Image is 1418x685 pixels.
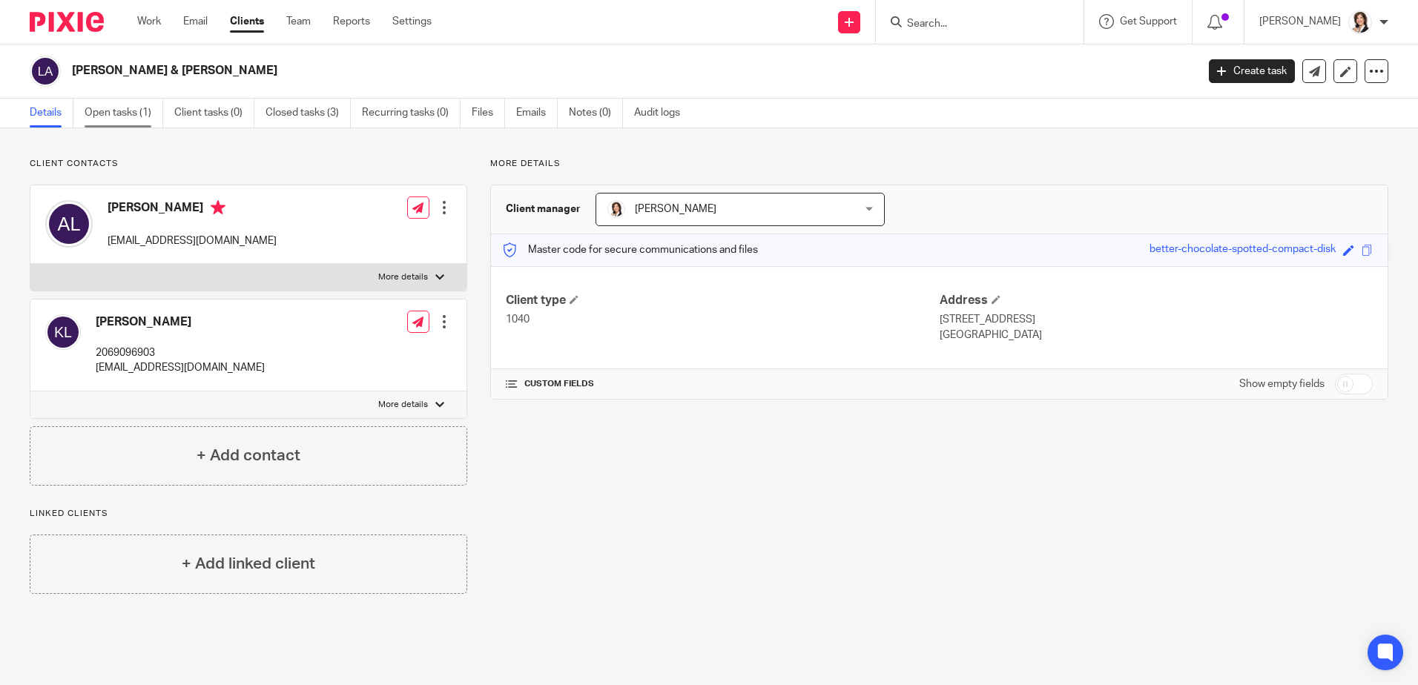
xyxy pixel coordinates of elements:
span: [PERSON_NAME] [635,204,716,214]
a: Client tasks (0) [174,99,254,128]
p: More details [378,271,428,283]
a: Audit logs [634,99,691,128]
a: Emails [516,99,558,128]
p: [PERSON_NAME] [1259,14,1341,29]
a: Settings [392,14,432,29]
p: [EMAIL_ADDRESS][DOMAIN_NAME] [96,360,265,375]
img: BW%20Website%203%20-%20square.jpg [1348,10,1372,34]
a: Email [183,14,208,29]
p: [EMAIL_ADDRESS][DOMAIN_NAME] [108,234,277,248]
h3: Client manager [506,202,581,216]
a: Notes (0) [569,99,623,128]
p: [GEOGRAPHIC_DATA] [940,328,1373,342]
a: Recurring tasks (0) [362,99,461,128]
h4: + Add linked client [182,552,315,575]
h4: Client type [506,293,939,308]
a: Create task [1209,59,1295,83]
h4: [PERSON_NAME] [108,200,277,219]
h4: Address [940,293,1373,308]
h4: [PERSON_NAME] [96,314,265,330]
h2: [PERSON_NAME] & [PERSON_NAME] [72,63,963,79]
div: better-chocolate-spotted-compact-disk [1150,242,1336,259]
p: More details [378,399,428,411]
h4: + Add contact [197,444,300,467]
a: Closed tasks (3) [266,99,351,128]
input: Search [906,18,1039,31]
a: Reports [333,14,370,29]
a: Work [137,14,161,29]
p: 2069096903 [96,345,265,360]
p: More details [490,158,1388,170]
p: Client contacts [30,158,467,170]
p: [STREET_ADDRESS] [940,312,1373,327]
img: Pixie [30,12,104,32]
span: Get Support [1120,16,1177,27]
a: Files [472,99,505,128]
i: Primary [211,200,225,215]
img: svg%3E [45,314,81,350]
a: Open tasks (1) [85,99,163,128]
label: Show empty fields [1239,377,1325,391]
p: 1040 [506,312,939,327]
h4: CUSTOM FIELDS [506,378,939,390]
a: Details [30,99,73,128]
img: svg%3E [45,200,93,248]
p: Linked clients [30,508,467,520]
a: Clients [230,14,264,29]
p: Master code for secure communications and files [502,242,758,257]
a: Team [286,14,311,29]
img: svg%3E [30,56,61,87]
img: BW%20Website%203%20-%20square.jpg [607,200,625,218]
